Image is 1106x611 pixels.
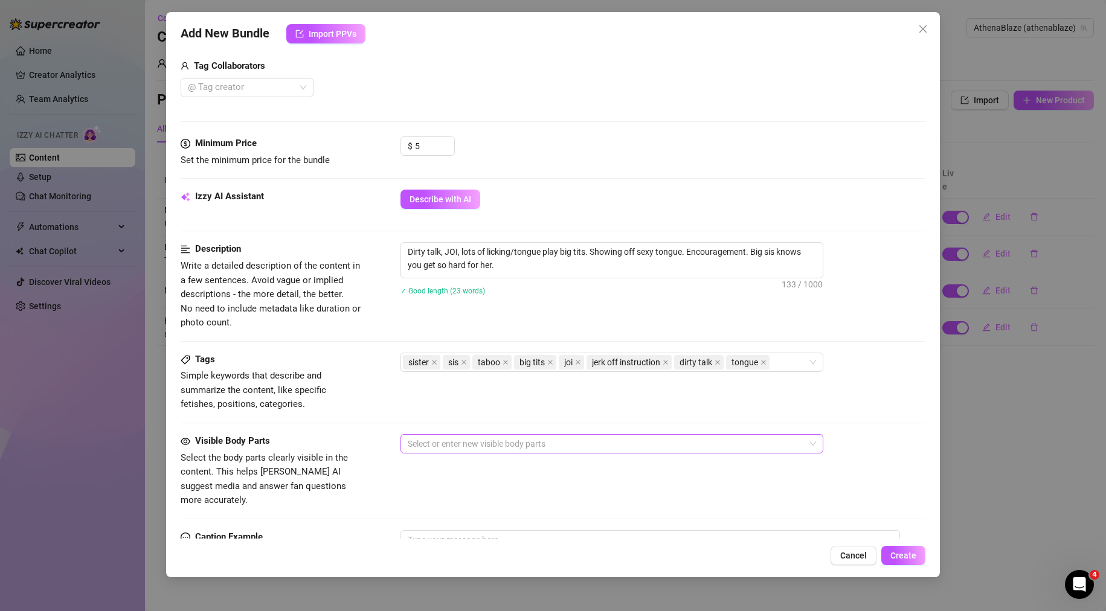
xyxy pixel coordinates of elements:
strong: Minimum Price [195,138,257,149]
button: Close [913,19,933,39]
span: close [431,359,437,365]
span: close [663,359,669,365]
button: Describe with AI [400,190,480,209]
span: big tits [519,356,545,369]
strong: Tag Collaborators [194,60,265,71]
span: sister [403,355,440,369]
span: taboo [478,356,500,369]
span: tag [181,355,190,365]
strong: Caption Example [195,531,263,542]
span: eye [181,437,190,446]
span: joi [564,356,573,369]
span: dirty talk [674,355,724,369]
span: Set the minimum price for the bundle [181,155,330,165]
span: 4 [1090,570,1099,580]
span: dollar [181,136,190,151]
span: close [760,359,767,365]
span: big tits [514,355,556,369]
span: Select the body parts clearly visible in the content. This helps [PERSON_NAME] AI suggest media a... [181,452,348,506]
span: dirty talk [680,356,712,369]
span: Close [913,24,933,34]
span: jerk off instruction [587,355,672,369]
span: close [461,359,467,365]
span: import [295,30,304,38]
span: sis [443,355,470,369]
span: Create [890,551,916,560]
span: close [575,359,581,365]
span: Write a detailed description of the content in a few sentences. Avoid vague or implied descriptio... [181,260,361,328]
span: tongue [726,355,770,369]
span: close [503,359,509,365]
span: jerk off instruction [592,356,660,369]
button: Create [881,546,925,565]
span: Simple keywords that describe and summarize the content, like specific fetishes, positions, categ... [181,370,326,409]
strong: Tags [195,354,215,365]
span: close [918,24,928,34]
span: Import PPVs [309,29,356,39]
span: close [547,359,553,365]
span: close [715,359,721,365]
strong: Visible Body Parts [195,435,270,446]
strong: Description [195,243,241,254]
span: Cancel [840,551,867,560]
iframe: Intercom live chat [1065,570,1094,599]
span: align-left [181,242,190,257]
span: sister [408,356,429,369]
textarea: Dirty talk, JOI, lots of licking/tongue play big tits. Showing off sexy tongue. Encouragement. Bi... [401,243,823,274]
span: ✓ Good length (23 words) [400,287,485,295]
span: taboo [472,355,512,369]
span: user [181,59,189,74]
span: Add New Bundle [181,24,269,43]
span: sis [448,356,458,369]
span: tongue [731,356,758,369]
span: joi [559,355,584,369]
span: message [181,530,190,545]
span: Describe with AI [410,194,471,204]
strong: Izzy AI Assistant [195,191,264,202]
button: Cancel [831,546,876,565]
button: Import PPVs [286,24,365,43]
